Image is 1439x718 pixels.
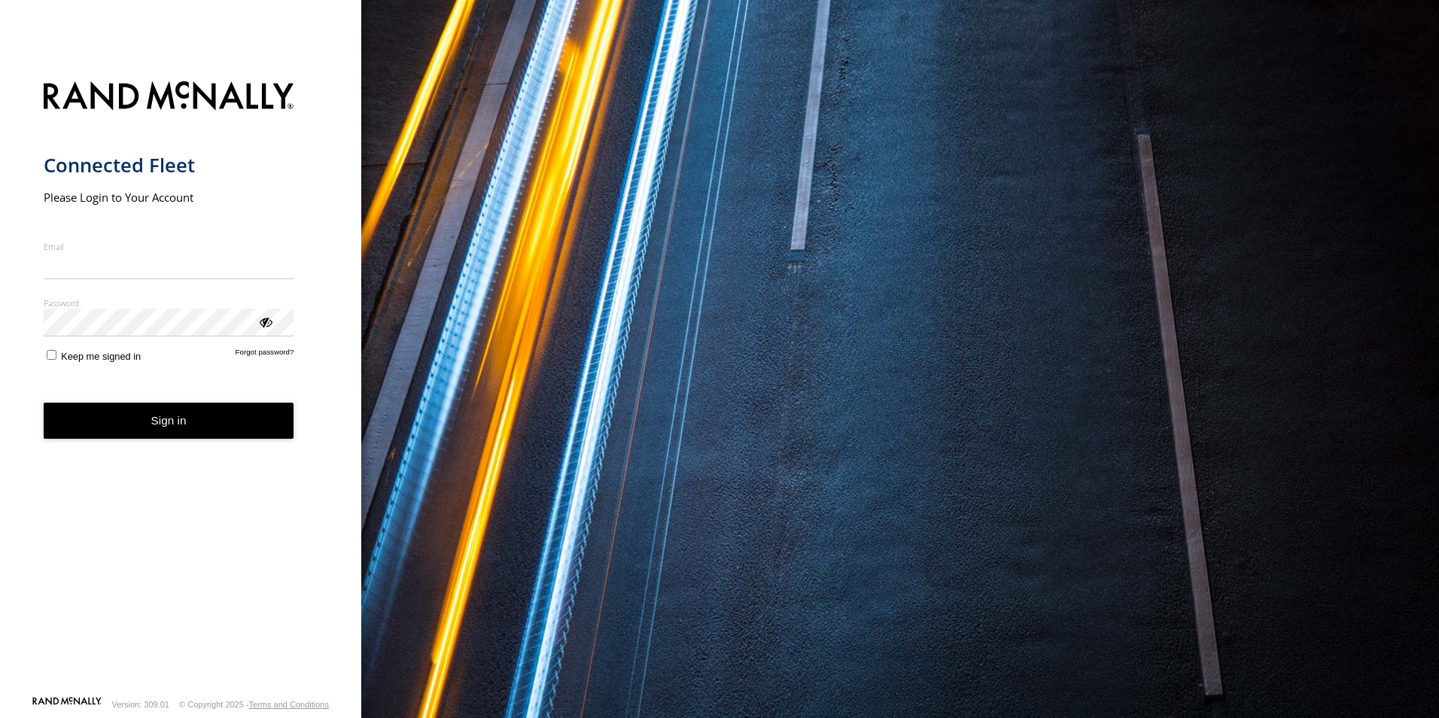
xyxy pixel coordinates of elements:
[112,700,169,709] div: Version: 309.01
[257,314,272,329] div: ViewPassword
[44,297,294,309] label: Password
[47,350,56,360] input: Keep me signed in
[179,700,329,709] div: © Copyright 2025 -
[44,153,294,178] h1: Connected Fleet
[236,348,294,362] a: Forgot password?
[44,403,294,440] button: Sign in
[44,241,294,252] label: Email
[61,351,141,362] span: Keep me signed in
[44,190,294,205] h2: Please Login to Your Account
[44,72,318,695] form: main
[249,700,329,709] a: Terms and Conditions
[44,78,294,117] img: Rand McNally
[32,697,102,712] a: Visit our Website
